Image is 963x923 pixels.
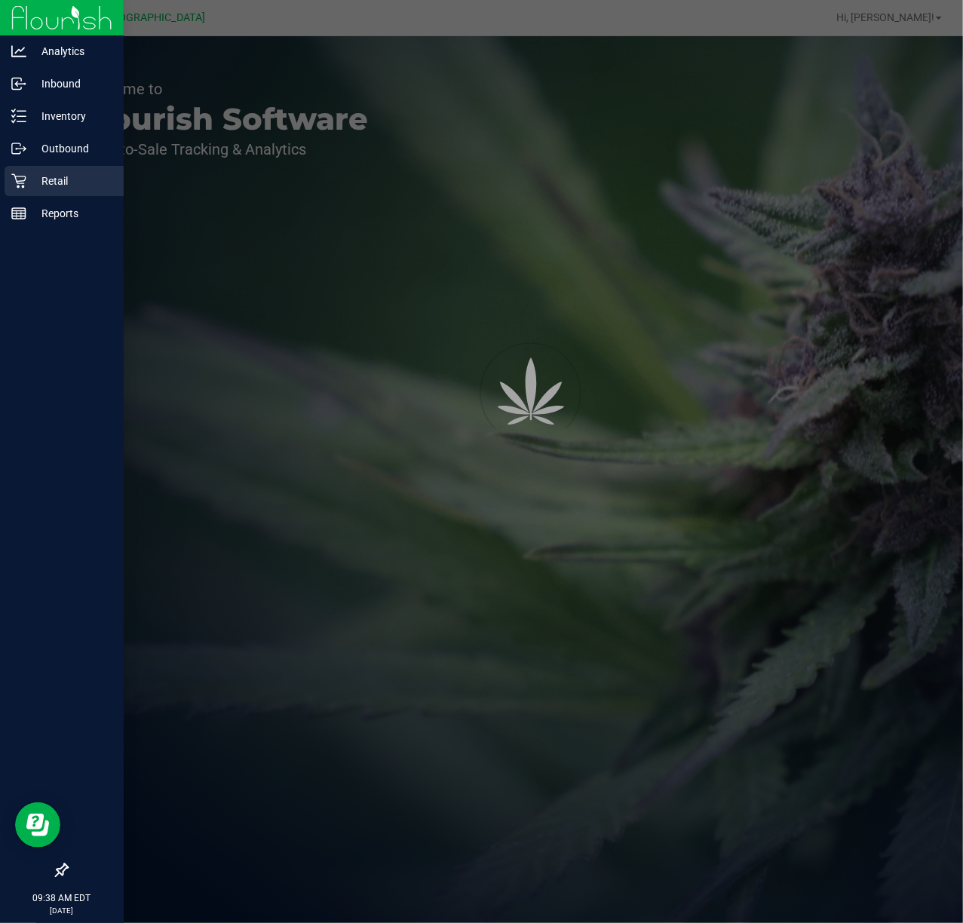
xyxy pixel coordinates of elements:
[26,75,117,93] p: Inbound
[11,141,26,156] inline-svg: Outbound
[26,140,117,158] p: Outbound
[26,107,117,125] p: Inventory
[7,891,117,905] p: 09:38 AM EDT
[11,109,26,124] inline-svg: Inventory
[26,42,117,60] p: Analytics
[26,204,117,222] p: Reports
[11,44,26,59] inline-svg: Analytics
[26,172,117,190] p: Retail
[11,206,26,221] inline-svg: Reports
[15,802,60,848] iframe: Resource center
[11,76,26,91] inline-svg: Inbound
[11,173,26,189] inline-svg: Retail
[7,905,117,916] p: [DATE]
